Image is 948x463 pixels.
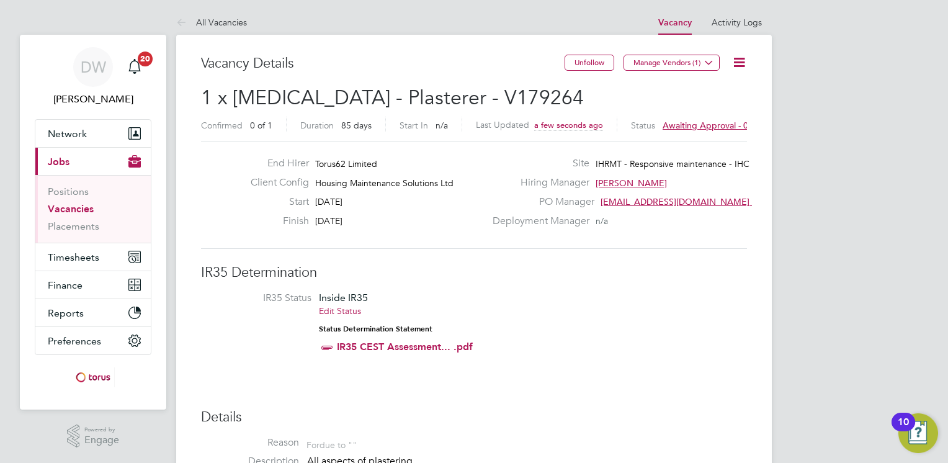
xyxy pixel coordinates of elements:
[596,178,667,189] span: [PERSON_NAME]
[565,55,614,71] button: Unfollow
[436,120,448,131] span: n/a
[48,186,89,197] a: Positions
[213,292,311,305] label: IR35 Status
[315,178,454,189] span: Housing Maintenance Solutions Ltd
[596,158,749,169] span: IHRMT - Responsive maintenance - IHC
[319,292,368,303] span: Inside IR35
[319,325,432,333] strong: Status Determination Statement
[341,120,372,131] span: 85 days
[485,196,594,209] label: PO Manager
[48,203,94,215] a: Vacancies
[35,92,151,107] span: Dave Waite
[67,425,120,448] a: Powered byEngage
[712,17,762,28] a: Activity Logs
[35,148,151,175] button: Jobs
[476,119,529,130] label: Last Updated
[315,215,342,227] span: [DATE]
[84,425,119,435] span: Powered by
[631,120,655,131] label: Status
[315,158,377,169] span: Torus62 Limited
[201,436,299,449] label: Reason
[20,35,166,410] nav: Main navigation
[201,55,565,73] h3: Vacancy Details
[201,120,243,131] label: Confirmed
[81,59,106,75] span: DW
[84,435,119,446] span: Engage
[201,86,584,110] span: 1 x [MEDICAL_DATA] - Plasterer - V179264
[48,307,84,319] span: Reports
[48,335,101,347] span: Preferences
[898,422,909,438] div: 10
[319,305,361,317] a: Edit Status
[48,220,99,232] a: Placements
[35,327,151,354] button: Preferences
[48,128,87,140] span: Network
[35,120,151,147] button: Network
[241,176,309,189] label: Client Config
[596,215,608,227] span: n/a
[35,175,151,243] div: Jobs
[48,279,83,291] span: Finance
[663,120,756,131] span: Awaiting approval - 0/3
[624,55,720,71] button: Manage Vendors (1)
[35,243,151,271] button: Timesheets
[241,215,309,228] label: Finish
[48,251,99,263] span: Timesheets
[241,157,309,170] label: End Hirer
[250,120,272,131] span: 0 of 1
[201,264,747,282] h3: IR35 Determination
[315,196,342,207] span: [DATE]
[35,367,151,387] a: Go to home page
[534,120,603,130] span: a few seconds ago
[35,47,151,107] a: DW[PERSON_NAME]
[35,299,151,326] button: Reports
[122,47,147,87] a: 20
[658,17,692,28] a: Vacancy
[400,120,428,131] label: Start In
[176,17,247,28] a: All Vacancies
[35,271,151,299] button: Finance
[306,436,357,451] div: For due to ""
[138,52,153,66] span: 20
[485,215,589,228] label: Deployment Manager
[485,157,589,170] label: Site
[898,413,938,453] button: Open Resource Center, 10 new notifications
[601,196,821,207] span: [EMAIL_ADDRESS][DOMAIN_NAME] working@torus.…
[300,120,334,131] label: Duration
[485,176,589,189] label: Hiring Manager
[337,341,473,353] a: IR35 CEST Assessment... .pdf
[201,408,747,426] h3: Details
[71,367,115,387] img: torus-logo-retina.png
[48,156,69,168] span: Jobs
[241,196,309,209] label: Start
